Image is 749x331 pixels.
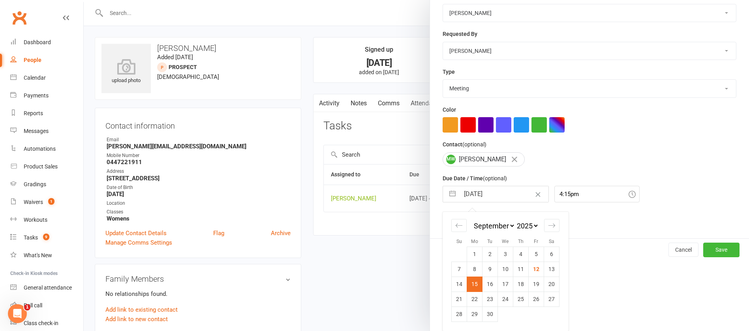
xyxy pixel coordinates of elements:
td: Selected. Monday, September 15, 2025 [467,277,482,292]
td: Sunday, September 21, 2025 [452,292,467,307]
div: Class check-in [24,320,58,326]
td: Tuesday, September 30, 2025 [482,307,498,322]
a: Waivers 1 [10,193,83,211]
a: What's New [10,247,83,264]
a: Payments [10,87,83,105]
td: Sunday, September 14, 2025 [452,277,467,292]
label: Requested By [443,30,477,38]
td: Friday, September 12, 2025 [529,262,544,277]
button: Save [703,243,740,257]
td: Thursday, September 11, 2025 [513,262,529,277]
td: Sunday, September 28, 2025 [452,307,467,322]
td: Sunday, September 7, 2025 [452,262,467,277]
td: Monday, September 29, 2025 [467,307,482,322]
label: Color [443,105,456,114]
small: Tu [487,239,492,244]
a: Automations [10,140,83,158]
td: Monday, September 1, 2025 [467,247,482,262]
span: 1 [48,198,54,205]
div: Gradings [24,181,46,187]
td: Friday, September 26, 2025 [529,292,544,307]
td: Saturday, September 27, 2025 [544,292,559,307]
div: Calendar [24,75,46,81]
small: Mo [471,239,478,244]
a: Roll call [10,297,83,314]
td: Monday, September 8, 2025 [467,262,482,277]
span: MW [446,155,456,164]
a: Dashboard [10,34,83,51]
div: Tasks [24,234,38,241]
td: Tuesday, September 2, 2025 [482,247,498,262]
a: People [10,51,83,69]
td: Tuesday, September 9, 2025 [482,262,498,277]
td: Saturday, September 6, 2025 [544,247,559,262]
div: [PERSON_NAME] [443,152,525,166]
a: Workouts [10,211,83,229]
div: What's New [24,252,52,258]
div: Waivers [24,199,43,205]
div: Move backward to switch to the previous month. [451,219,467,232]
iframe: Intercom live chat [8,304,27,323]
div: Move forward to switch to the next month. [544,219,559,232]
a: Messages [10,122,83,140]
a: Tasks 9 [10,229,83,247]
td: Wednesday, September 17, 2025 [498,277,513,292]
div: Product Sales [24,163,58,170]
td: Thursday, September 18, 2025 [513,277,529,292]
td: Friday, September 19, 2025 [529,277,544,292]
td: Saturday, September 13, 2025 [544,262,559,277]
small: (optional) [483,175,507,181]
small: We [502,239,509,244]
small: Th [518,239,524,244]
td: Saturday, September 20, 2025 [544,277,559,292]
td: Friday, September 5, 2025 [529,247,544,262]
label: Email preferences [443,210,488,219]
div: Messages [24,128,49,134]
td: Thursday, September 25, 2025 [513,292,529,307]
div: General attendance [24,284,72,291]
div: Workouts [24,217,47,223]
small: Su [456,239,462,244]
div: Payments [24,92,49,99]
td: Monday, September 22, 2025 [467,292,482,307]
div: Reports [24,110,43,116]
td: Thursday, September 4, 2025 [513,247,529,262]
a: Reports [10,105,83,122]
a: Product Sales [10,158,83,176]
a: Clubworx [9,8,29,28]
small: Fr [534,239,538,244]
button: Cancel [668,243,698,257]
div: Calendar [443,212,568,331]
div: Automations [24,146,56,152]
span: 1 [24,304,30,310]
a: Gradings [10,176,83,193]
div: People [24,57,41,63]
td: Wednesday, September 3, 2025 [498,247,513,262]
div: Dashboard [24,39,51,45]
a: Calendar [10,69,83,87]
button: Clear Date [531,187,545,202]
label: Type [443,67,455,76]
label: Due Date / Time [443,174,507,183]
small: Sa [549,239,554,244]
a: General attendance kiosk mode [10,279,83,297]
small: (optional) [462,141,486,148]
label: Contact [443,140,486,149]
td: Wednesday, September 10, 2025 [498,262,513,277]
td: Wednesday, September 24, 2025 [498,292,513,307]
td: Tuesday, September 23, 2025 [482,292,498,307]
span: 9 [43,234,49,240]
td: Tuesday, September 16, 2025 [482,277,498,292]
div: Roll call [24,302,42,309]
